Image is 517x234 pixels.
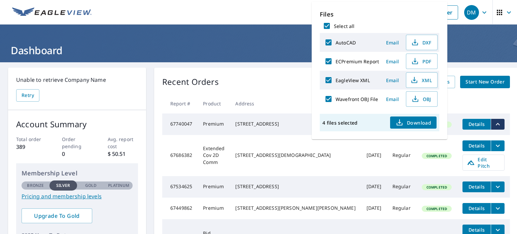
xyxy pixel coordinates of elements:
[410,38,432,46] span: DXF
[22,208,92,223] a: Upgrade To Gold
[382,75,403,86] button: Email
[462,203,491,214] button: detailsBtn-67449862
[467,156,500,169] span: Edit Pitch
[108,150,138,158] p: $ 50.51
[467,205,487,211] span: Details
[462,181,491,192] button: detailsBtn-67534625
[361,198,387,219] td: [DATE]
[491,119,505,130] button: filesDropdownBtn-67740047
[22,91,34,100] span: Retry
[235,152,355,159] div: [STREET_ADDRESS][DEMOGRAPHIC_DATA]
[62,136,93,150] p: Order pending
[62,150,93,158] p: 0
[85,182,97,189] p: Gold
[162,176,198,198] td: 67534625
[410,95,432,103] span: OBJ
[162,135,198,176] td: 67686382
[22,169,133,178] p: Membership Level
[334,23,354,29] label: Select all
[16,136,47,143] p: Total order
[336,58,379,65] label: ECPremium Report
[462,155,505,171] a: Edit Pitch
[464,5,479,20] div: DM
[336,39,356,46] label: AutoCAD
[384,58,401,65] span: Email
[410,76,432,84] span: XML
[16,118,138,130] p: Account Summary
[322,120,357,126] p: 4 files selected
[162,94,198,113] th: Report #
[467,121,487,127] span: Details
[336,96,378,102] label: Wavefront OBJ File
[422,185,451,190] span: Completed
[108,136,138,150] p: Avg. report cost
[361,176,387,198] td: [DATE]
[462,140,491,151] button: detailsBtn-67686382
[390,116,437,129] button: Download
[382,94,403,104] button: Email
[27,182,44,189] p: Bronze
[384,39,401,46] span: Email
[491,203,505,214] button: filesDropdownBtn-67449862
[387,198,416,219] td: Regular
[198,176,230,198] td: Premium
[162,76,219,88] p: Recent Orders
[387,135,416,176] td: Regular
[16,76,138,84] p: Unable to retrieve Company Name
[384,96,401,102] span: Email
[12,7,92,18] img: EV Logo
[320,10,439,19] p: Files
[422,206,451,211] span: Completed
[422,154,451,158] span: Completed
[491,140,505,151] button: filesDropdownBtn-67686382
[466,78,505,86] span: Start New Order
[491,181,505,192] button: filesDropdownBtn-67534625
[395,119,431,127] span: Download
[235,183,355,190] div: [STREET_ADDRESS]
[382,37,403,48] button: Email
[198,113,230,135] td: Premium
[162,198,198,219] td: 67449862
[467,142,487,149] span: Details
[382,56,403,67] button: Email
[467,183,487,190] span: Details
[406,72,438,88] button: XML
[198,94,230,113] th: Product
[108,182,129,189] p: Platinum
[16,143,47,151] p: 389
[406,91,438,107] button: OBJ
[198,135,230,176] td: Extended Cov 2D Comm
[410,57,432,65] span: PDF
[406,35,438,50] button: DXF
[235,205,355,211] div: [STREET_ADDRESS][PERSON_NAME][PERSON_NAME]
[361,135,387,176] td: [DATE]
[406,54,438,69] button: PDF
[467,227,487,233] span: Details
[162,113,198,135] td: 67740047
[56,182,70,189] p: Silver
[387,176,416,198] td: Regular
[384,77,401,83] span: Email
[198,198,230,219] td: Premium
[462,119,491,130] button: detailsBtn-67740047
[27,212,87,220] span: Upgrade To Gold
[16,89,39,102] button: Retry
[230,94,361,113] th: Address
[460,76,510,88] a: Start New Order
[336,77,370,83] label: EagleView XML
[8,43,509,57] h1: Dashboard
[22,192,133,200] a: Pricing and membership levels
[235,121,355,127] div: [STREET_ADDRESS]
